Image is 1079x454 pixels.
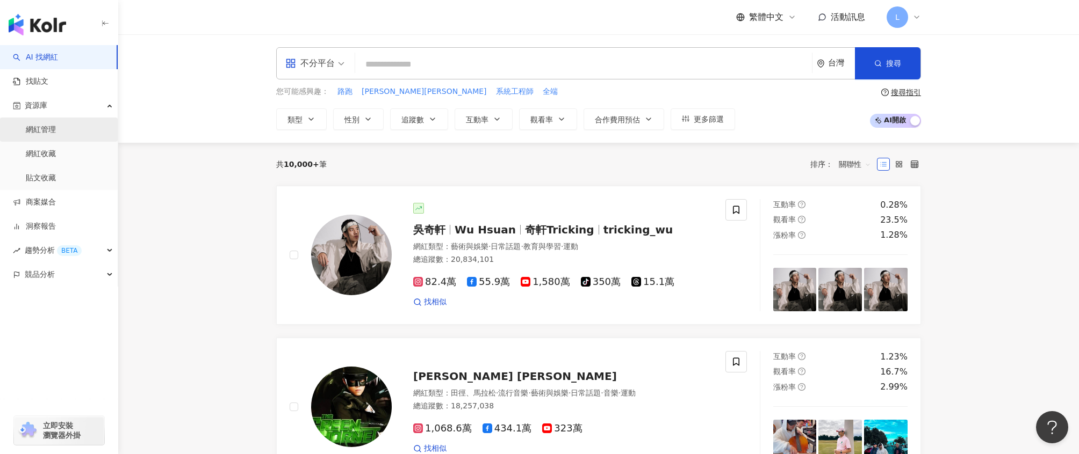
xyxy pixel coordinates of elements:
[284,160,319,169] span: 10,000+
[880,199,908,211] div: 0.28%
[311,215,392,295] img: KOL Avatar
[855,47,920,79] button: 搜尋
[498,389,528,397] span: 流行音樂
[26,173,56,184] a: 貼文收藏
[569,389,571,397] span: ·
[285,58,296,69] span: appstore
[1036,411,1068,443] iframe: Help Scout Beacon - Open
[798,201,805,208] span: question-circle
[880,351,908,363] div: 1.23%
[828,58,855,68] div: 台灣
[773,200,796,209] span: 互動率
[14,416,104,445] a: chrome extension立即安裝 瀏覽器外掛
[25,262,55,287] span: 競品分析
[495,86,534,98] button: 系統工程師
[595,115,640,124] span: 合作費用預估
[895,11,900,23] span: L
[276,86,329,97] span: 您可能感興趣：
[818,268,862,311] img: post-image
[581,276,621,288] span: 350萬
[880,214,908,226] div: 23.5%
[798,231,805,239] span: question-circle
[466,115,488,124] span: 互動率
[523,242,561,251] span: 教育與學習
[671,108,735,130] button: 更多篩選
[810,156,877,173] div: 排序：
[881,89,889,96] span: question-circle
[276,186,921,325] a: KOL Avatar吳奇軒Wu Hsuan奇軒Trickingtricking_wu網紅類型：藝術與娛樂·日常話題·教育與學習·運動總追蹤數：20,834,10182.4萬55.9萬1,580萬...
[798,383,805,391] span: question-circle
[413,276,456,288] span: 82.4萬
[880,229,908,241] div: 1.28%
[337,86,353,97] span: 路跑
[413,388,713,399] div: 網紅類型 ：
[413,423,472,434] span: 1,068.6萬
[13,197,56,208] a: 商案媒合
[276,160,327,169] div: 共 筆
[880,366,908,378] div: 16.7%
[401,115,424,124] span: 追蹤數
[26,149,56,159] a: 網紅收藏
[455,223,516,236] span: Wu Hsuan
[424,297,447,307] span: 找相似
[886,59,901,68] span: 搜尋
[525,223,594,236] span: 奇軒Tricking
[43,421,81,440] span: 立即安裝 瀏覽器外掛
[521,276,570,288] span: 1,580萬
[542,423,582,434] span: 323萬
[798,353,805,360] span: question-circle
[831,12,865,22] span: 活動訊息
[424,443,447,454] span: 找相似
[773,215,796,224] span: 觀看率
[467,276,510,288] span: 55.9萬
[451,242,488,251] span: 藝術與娛樂
[413,443,447,454] a: 找相似
[483,423,532,434] span: 434.1萬
[496,389,498,397] span: ·
[361,86,487,98] button: [PERSON_NAME][PERSON_NAME]
[601,389,603,397] span: ·
[496,86,534,97] span: 系統工程師
[9,14,66,35] img: logo
[543,86,558,97] span: 全端
[362,86,487,97] span: [PERSON_NAME][PERSON_NAME]
[285,55,335,72] div: 不分平台
[13,76,48,87] a: 找貼文
[773,231,796,239] span: 漲粉率
[451,389,496,397] span: 田徑、馬拉松
[584,108,664,130] button: 合作費用預估
[276,108,327,130] button: 類型
[413,401,713,412] div: 總追蹤數 ： 18,257,038
[798,368,805,375] span: question-circle
[839,156,871,173] span: 關聯性
[488,242,491,251] span: ·
[25,238,82,262] span: 趨勢分析
[798,216,805,223] span: question-circle
[57,245,82,256] div: BETA
[25,93,47,118] span: 資源庫
[561,242,563,251] span: ·
[531,389,569,397] span: 藝術與娛樂
[773,367,796,376] span: 觀看率
[618,389,621,397] span: ·
[26,125,56,135] a: 網紅管理
[694,115,724,123] span: 更多篩選
[13,52,58,63] a: searchAI 找網紅
[563,242,578,251] span: 運動
[891,88,921,97] div: 搜尋指引
[773,352,796,361] span: 互動率
[13,221,56,232] a: 洞察報告
[773,268,817,311] img: post-image
[413,297,447,307] a: 找相似
[528,389,530,397] span: ·
[530,115,553,124] span: 觀看率
[631,276,674,288] span: 15.1萬
[519,108,577,130] button: 觀看率
[817,60,825,68] span: environment
[17,422,38,439] img: chrome extension
[773,383,796,391] span: 漲粉率
[390,108,448,130] button: 追蹤數
[413,223,445,236] span: 吳奇軒
[287,115,303,124] span: 類型
[864,268,908,311] img: post-image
